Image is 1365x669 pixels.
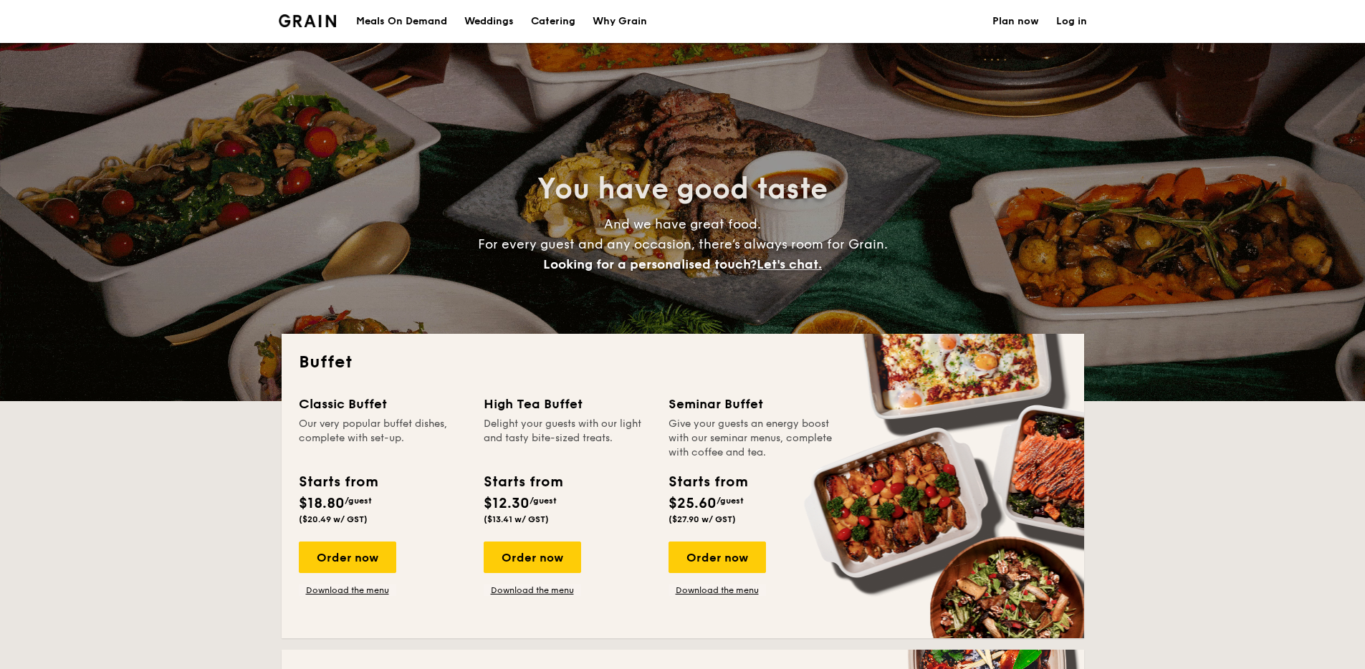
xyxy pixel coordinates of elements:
span: ($13.41 w/ GST) [484,514,549,524]
span: Looking for a personalised touch? [543,256,757,272]
a: Download the menu [484,584,581,596]
span: Let's chat. [757,256,822,272]
a: Logotype [279,14,337,27]
span: $12.30 [484,495,530,512]
span: ($20.49 w/ GST) [299,514,368,524]
div: Starts from [484,471,562,493]
span: $25.60 [669,495,717,512]
div: High Tea Buffet [484,394,651,414]
span: And we have great food. For every guest and any occasion, there’s always room for Grain. [478,216,888,272]
span: $18.80 [299,495,345,512]
span: /guest [717,496,744,506]
div: Classic Buffet [299,394,466,414]
a: Download the menu [299,584,396,596]
img: Grain [279,14,337,27]
span: ($27.90 w/ GST) [669,514,736,524]
div: Delight your guests with our light and tasty bite-sized treats. [484,417,651,460]
div: Order now [484,542,581,573]
div: Seminar Buffet [669,394,836,414]
div: Our very popular buffet dishes, complete with set-up. [299,417,466,460]
a: Download the menu [669,584,766,596]
span: /guest [530,496,557,506]
h2: Buffet [299,351,1067,374]
div: Starts from [669,471,747,493]
div: Order now [669,542,766,573]
div: Order now [299,542,396,573]
span: You have good taste [537,172,828,206]
div: Give your guests an energy boost with our seminar menus, complete with coffee and tea. [669,417,836,460]
span: /guest [345,496,372,506]
div: Starts from [299,471,377,493]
